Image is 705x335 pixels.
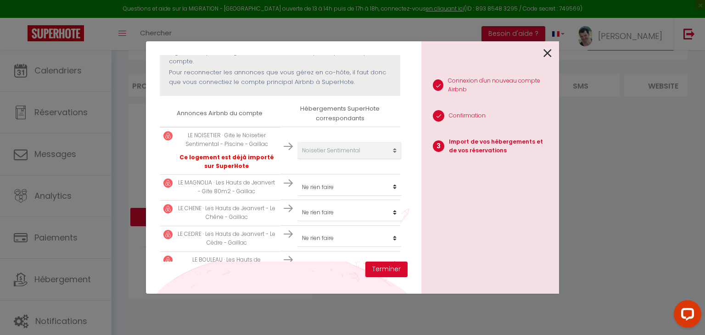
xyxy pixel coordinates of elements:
p: Pour reconnecter les annonces que vous gérez en co-hôte, il faut donc que vous connectiez le comp... [169,68,391,87]
p: LE NOISETIER · Gite le Noisetier Sentimental - Piscine - Gaillac [177,131,276,149]
button: Terminer [365,262,408,277]
p: Confirmation [449,112,486,120]
p: LE CEDRE · Les Hauts de Jeanvert - Le Cèdre - Gaillac [177,230,276,247]
p: LE BOULEAU · Les Hauts de [PERSON_NAME] [177,256,276,273]
iframe: LiveChat chat widget [666,296,705,335]
p: LE MAGNOLIA · Les Hauts de Jeanvert - Gite 80m2 - Gaillac [177,179,276,196]
th: Annonces Airbnb du compte [160,100,280,127]
p: Connexion d'un nouveau compte Airbnb [448,77,552,94]
span: 3 [433,140,444,152]
p: Import de vos hébergements et de vos réservations [449,138,552,155]
p: LE CHENE · Les Hauts de Jeanvert - Le Chêne - Gaillac [177,204,276,222]
th: Hébergements SuperHote correspondants [280,100,400,127]
p: Ce logement est déjà importé sur SuperHote [177,153,276,171]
